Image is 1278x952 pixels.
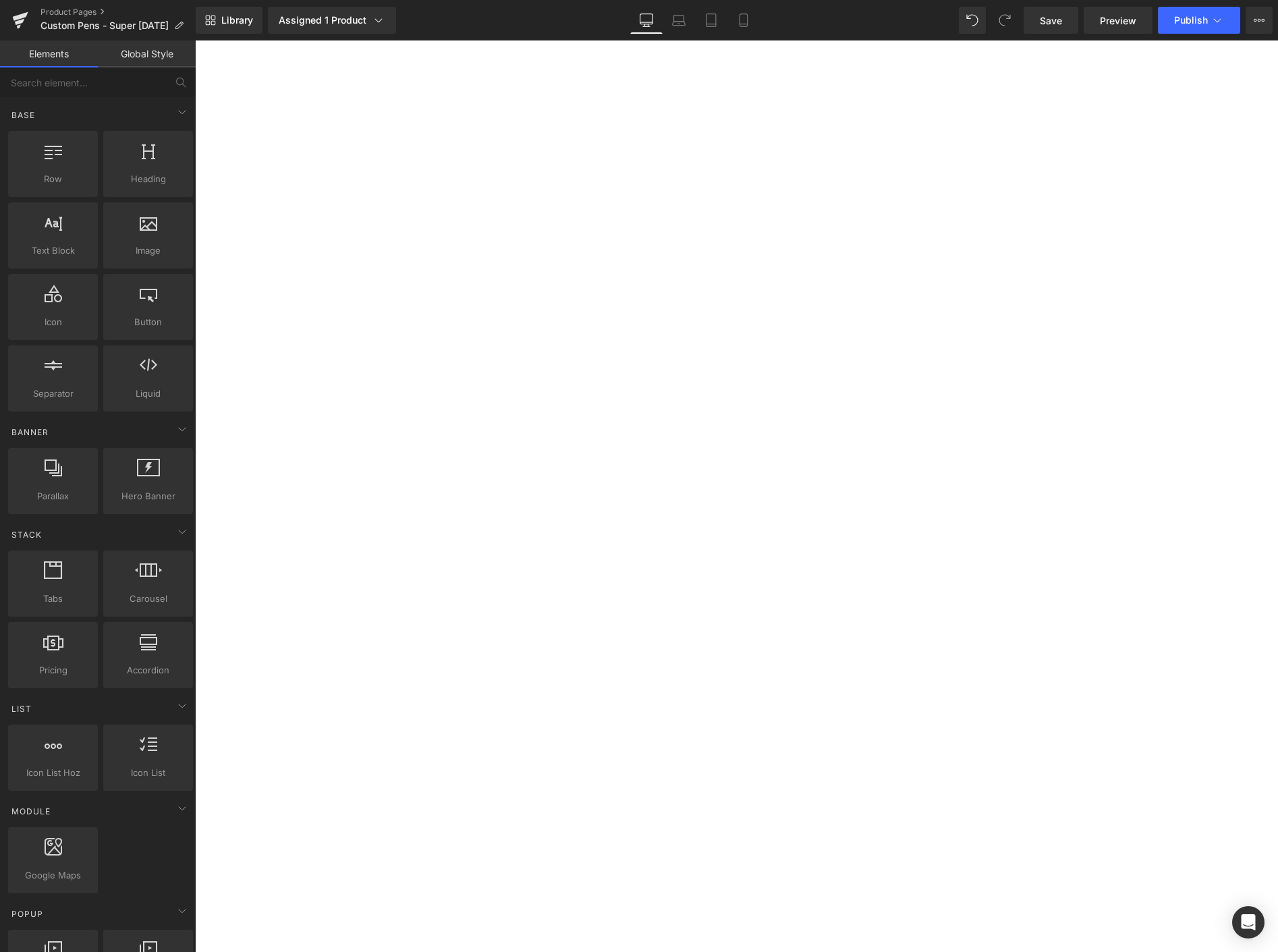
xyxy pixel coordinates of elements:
span: Icon List Hoz [12,766,94,780]
a: Global Style [98,40,196,67]
span: Google Maps [12,868,94,883]
span: Tabs [12,592,94,606]
span: Accordion [107,663,189,677]
span: Image [107,244,189,258]
button: Redo [991,7,1018,34]
span: Heading [107,172,189,186]
a: Tablet [695,7,727,34]
span: Text Block [12,244,94,258]
button: Undo [959,7,986,34]
span: Row [12,172,94,186]
span: Popup [10,907,45,920]
span: Carousel [107,592,189,606]
a: Product Pages [40,7,196,18]
span: List [10,702,33,715]
button: More [1246,7,1273,34]
span: Liquid [107,387,189,401]
span: Module [10,805,52,818]
span: Icon [12,315,94,329]
div: Assigned 1 Product [279,13,385,27]
span: Publish [1174,15,1208,26]
span: Separator [12,387,94,401]
a: New Library [196,7,262,34]
span: Stack [10,528,43,541]
span: Pricing [12,663,94,677]
span: Hero Banner [107,489,189,503]
span: Save [1040,13,1062,28]
span: Button [107,315,189,329]
div: Open Intercom Messenger [1232,906,1265,939]
a: Desktop [630,7,663,34]
span: Library [221,14,253,26]
span: Custom Pens - Super [DATE] [40,20,169,31]
span: Base [10,109,36,121]
span: Parallax [12,489,94,503]
span: Preview [1100,13,1136,28]
button: Publish [1158,7,1240,34]
a: Preview [1084,7,1152,34]
span: Icon List [107,766,189,780]
a: Laptop [663,7,695,34]
a: Mobile [727,7,760,34]
span: Banner [10,426,50,439]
